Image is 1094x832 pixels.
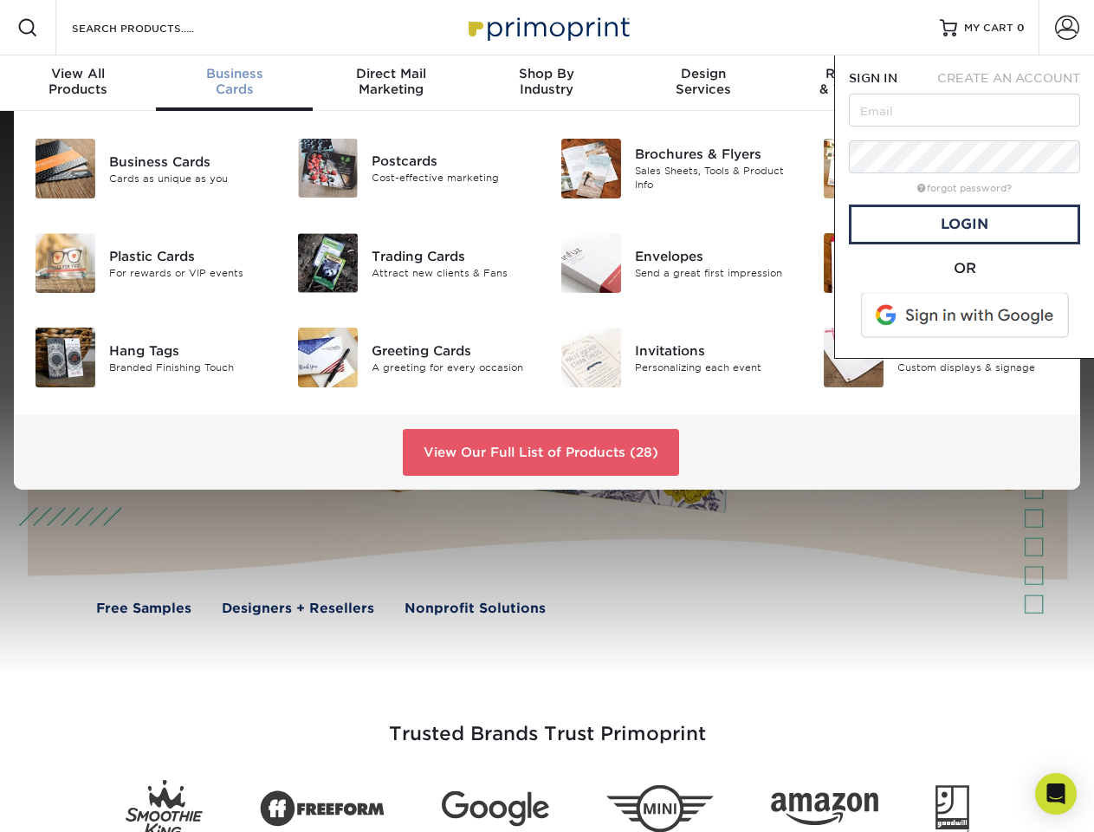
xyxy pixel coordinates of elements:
[70,17,239,38] input: SEARCH PRODUCTS.....
[313,66,469,81] span: Direct Mail
[156,66,312,81] span: Business
[781,55,937,111] a: Resources& Templates
[849,94,1080,127] input: Email
[771,793,878,826] img: Amazon
[849,205,1080,244] a: Login
[461,9,634,46] img: Primoprint
[781,66,937,97] div: & Templates
[937,71,1080,85] span: CREATE AN ACCOUNT
[625,55,781,111] a: DesignServices
[156,55,312,111] a: BusinessCards
[625,66,781,81] span: Design
[849,258,1080,279] div: OR
[781,66,937,81] span: Resources
[469,66,625,81] span: Shop By
[625,66,781,97] div: Services
[1017,22,1025,34] span: 0
[469,55,625,111] a: Shop ByIndustry
[41,681,1054,766] h3: Trusted Brands Trust Primoprint
[469,66,625,97] div: Industry
[849,71,897,85] span: SIGN IN
[156,66,312,97] div: Cards
[313,66,469,97] div: Marketing
[935,785,969,832] img: Goodwill
[964,21,1013,36] span: MY CART
[917,183,1012,194] a: forgot password?
[313,55,469,111] a: Direct MailMarketing
[1035,773,1077,815] div: Open Intercom Messenger
[403,429,679,476] a: View Our Full List of Products (28)
[442,791,549,827] img: Google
